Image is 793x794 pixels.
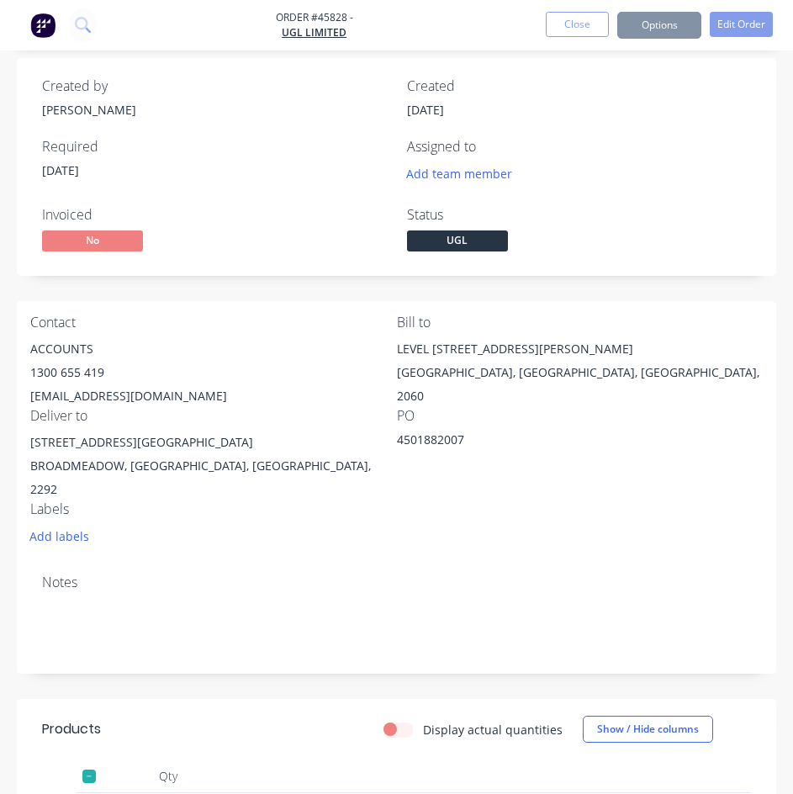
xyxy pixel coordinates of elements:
[397,315,764,331] div: Bill to
[30,431,397,454] div: [STREET_ADDRESS][GEOGRAPHIC_DATA]
[407,78,752,94] div: Created
[407,161,521,184] button: Add team member
[397,161,521,184] button: Add team member
[423,721,563,738] label: Display actual quantities
[407,230,508,256] button: UGL
[42,101,387,119] div: [PERSON_NAME]
[42,230,143,251] span: No
[710,12,773,37] button: Edit Order
[397,431,607,454] div: 4501882007
[276,25,353,40] a: UGL LIMITED
[276,10,353,25] span: Order #45828 -
[42,207,387,223] div: Invoiced
[407,207,752,223] div: Status
[42,719,101,739] div: Products
[397,408,764,424] div: PO
[397,337,764,361] div: LEVEL [STREET_ADDRESS][PERSON_NAME]
[30,361,397,384] div: 1300 655 419
[30,315,397,331] div: Contact
[42,78,387,94] div: Created by
[583,716,713,743] button: Show / Hide columns
[407,102,444,118] span: [DATE]
[30,501,397,517] div: Labels
[397,361,764,408] div: [GEOGRAPHIC_DATA], [GEOGRAPHIC_DATA], [GEOGRAPHIC_DATA], 2060
[30,13,56,38] img: Factory
[617,12,701,39] button: Options
[30,408,397,424] div: Deliver to
[30,454,397,501] div: BROADMEADOW, [GEOGRAPHIC_DATA], [GEOGRAPHIC_DATA], 2292
[30,337,397,361] div: ACCOUNTS
[546,12,609,37] button: Close
[21,525,98,548] button: Add labels
[407,230,508,251] span: UGL
[42,162,79,178] span: [DATE]
[42,139,387,155] div: Required
[30,337,397,408] div: ACCOUNTS1300 655 419[EMAIL_ADDRESS][DOMAIN_NAME]
[397,337,764,408] div: LEVEL [STREET_ADDRESS][PERSON_NAME][GEOGRAPHIC_DATA], [GEOGRAPHIC_DATA], [GEOGRAPHIC_DATA], 2060
[42,574,751,590] div: Notes
[118,760,219,793] div: Qty
[30,384,397,408] div: [EMAIL_ADDRESS][DOMAIN_NAME]
[407,139,752,155] div: Assigned to
[30,431,397,501] div: [STREET_ADDRESS][GEOGRAPHIC_DATA]BROADMEADOW, [GEOGRAPHIC_DATA], [GEOGRAPHIC_DATA], 2292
